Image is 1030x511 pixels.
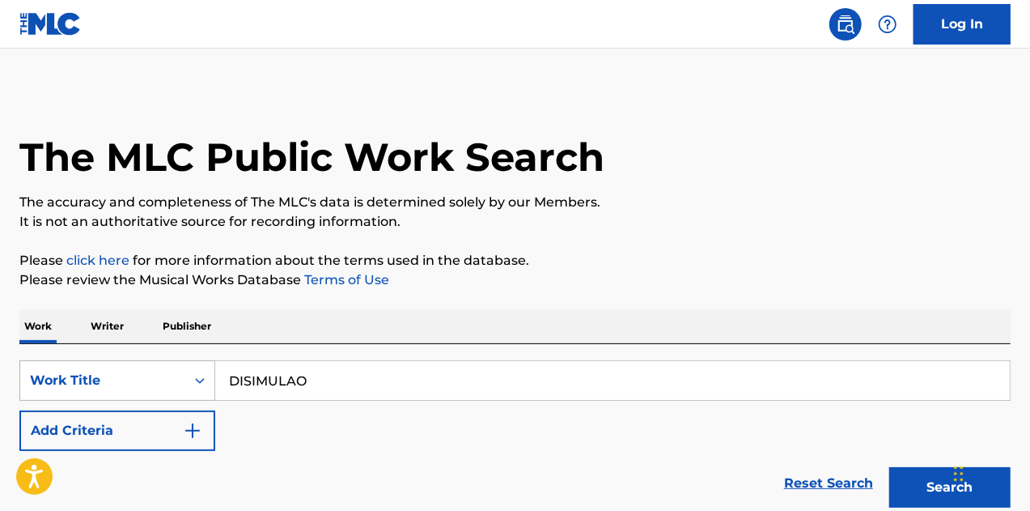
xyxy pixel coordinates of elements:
[871,8,904,40] div: Help
[776,466,881,501] a: Reset Search
[19,12,82,36] img: MLC Logo
[954,449,964,498] div: Arrastrar
[949,433,1030,511] iframe: Chat Widget
[19,411,215,451] button: Add Criteria
[183,421,202,441] img: 9d2ae6d4665cec9f34b9.svg
[19,212,1011,232] p: It is not an authoritative source for recording information.
[19,133,604,181] h1: The MLC Public Work Search
[158,309,216,343] p: Publisher
[889,467,1011,508] button: Search
[66,253,129,268] a: click here
[19,193,1011,212] p: The accuracy and completeness of The MLC's data is determined solely by our Members.
[878,15,897,34] img: help
[836,15,855,34] img: search
[913,4,1011,45] a: Log In
[86,309,129,343] p: Writer
[19,270,1011,290] p: Please review the Musical Works Database
[829,8,862,40] a: Public Search
[949,433,1030,511] div: Widget de chat
[30,371,176,390] div: Work Title
[19,251,1011,270] p: Please for more information about the terms used in the database.
[19,309,57,343] p: Work
[301,272,389,287] a: Terms of Use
